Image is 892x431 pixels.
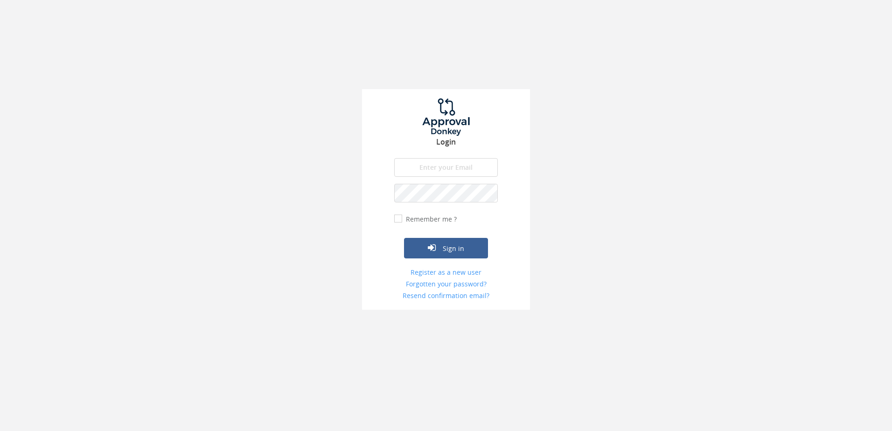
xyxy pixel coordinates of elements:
a: Register as a new user [394,268,498,277]
button: Sign in [404,238,488,258]
h3: Login [362,138,530,146]
a: Resend confirmation email? [394,291,498,300]
img: logo.png [411,98,481,136]
a: Forgotten your password? [394,279,498,289]
input: Enter your Email [394,158,498,177]
label: Remember me ? [404,215,457,224]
